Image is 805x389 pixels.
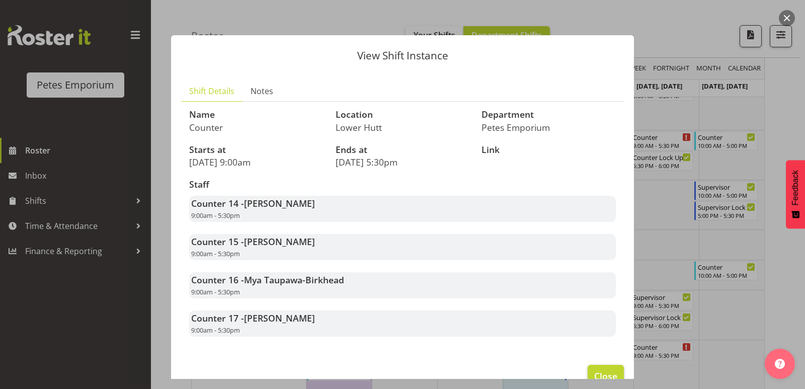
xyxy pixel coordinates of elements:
[244,312,315,324] span: [PERSON_NAME]
[775,359,785,369] img: help-xxl-2.png
[336,145,470,155] h3: Ends at
[191,274,344,286] strong: Counter 16 -
[251,85,273,97] span: Notes
[189,110,324,120] h3: Name
[481,110,616,120] h3: Department
[191,236,315,248] strong: Counter 15 -
[191,287,240,296] span: 9:00am - 5:30pm
[336,122,470,133] p: Lower Hutt
[191,312,315,324] strong: Counter 17 -
[244,236,315,248] span: [PERSON_NAME]
[244,197,315,209] span: [PERSON_NAME]
[481,145,616,155] h3: Link
[244,274,344,286] span: Mya Taupawa-Birkhead
[191,197,315,209] strong: Counter 14 -
[791,170,800,205] span: Feedback
[594,369,617,382] span: Close
[181,50,624,61] p: View Shift Instance
[588,365,624,387] button: Close
[189,122,324,133] p: Counter
[336,110,470,120] h3: Location
[189,85,234,97] span: Shift Details
[189,180,616,190] h3: Staff
[336,157,470,168] p: [DATE] 5:30pm
[191,211,240,220] span: 9:00am - 5:30pm
[191,326,240,335] span: 9:00am - 5:30pm
[189,145,324,155] h3: Starts at
[481,122,616,133] p: Petes Emporium
[786,160,805,228] button: Feedback - Show survey
[191,249,240,258] span: 9:00am - 5:30pm
[189,157,324,168] p: [DATE] 9:00am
